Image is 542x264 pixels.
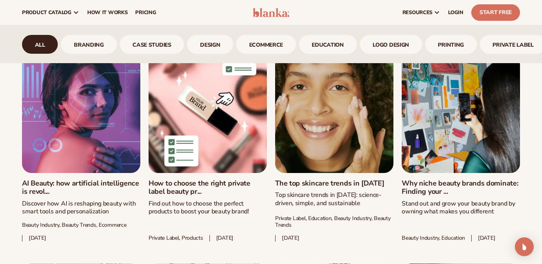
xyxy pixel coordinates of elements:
div: 8 / 9 [425,35,477,54]
a: branding [61,35,116,54]
a: All [22,35,58,54]
div: 1 / 9 [22,35,58,54]
a: ecommerce [236,35,296,54]
a: printing [425,35,477,54]
a: Education [299,35,357,54]
span: How It Works [87,9,128,16]
div: 2 / 9 [61,35,116,54]
div: 3 / 9 [120,35,184,54]
a: logo design [360,35,422,54]
span: product catalog [22,9,72,16]
a: design [187,35,233,54]
div: 6 / 9 [299,35,357,54]
div: 5 / 9 [236,35,296,54]
span: LOGIN [448,9,463,16]
span: Beauty Industry, Education [402,235,465,242]
a: Start Free [471,4,520,21]
a: Why niche beauty brands dominate: Finding your ... [402,179,520,196]
a: case studies [120,35,184,54]
span: pricing [135,9,156,16]
a: AI Beauty: how artificial intelligence is revol... [22,179,140,196]
span: resources [402,9,432,16]
img: logo [253,8,290,17]
a: How to choose the right private label beauty pr... [149,179,267,196]
div: Open Intercom Messenger [515,237,534,256]
span: Private Label, Products [149,235,203,242]
a: The top skincare trends in [DATE] [275,179,393,188]
div: 7 / 9 [360,35,422,54]
div: 4 / 9 [187,35,233,54]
